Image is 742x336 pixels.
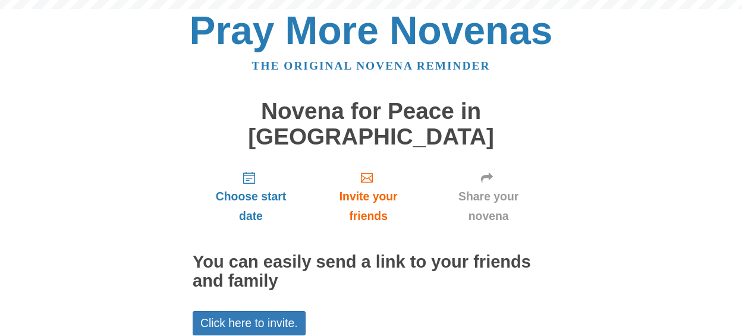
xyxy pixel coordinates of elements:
[190,8,553,52] a: Pray More Novenas
[205,187,297,226] span: Choose start date
[193,253,549,291] h2: You can easily send a link to your friends and family
[439,187,537,226] span: Share your novena
[309,161,427,232] a: Invite your friends
[427,161,549,232] a: Share your novena
[193,99,549,149] h1: Novena for Peace in [GEOGRAPHIC_DATA]
[193,311,306,335] a: Click here to invite.
[321,187,416,226] span: Invite your friends
[252,59,491,72] a: The original novena reminder
[193,161,309,232] a: Choose start date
